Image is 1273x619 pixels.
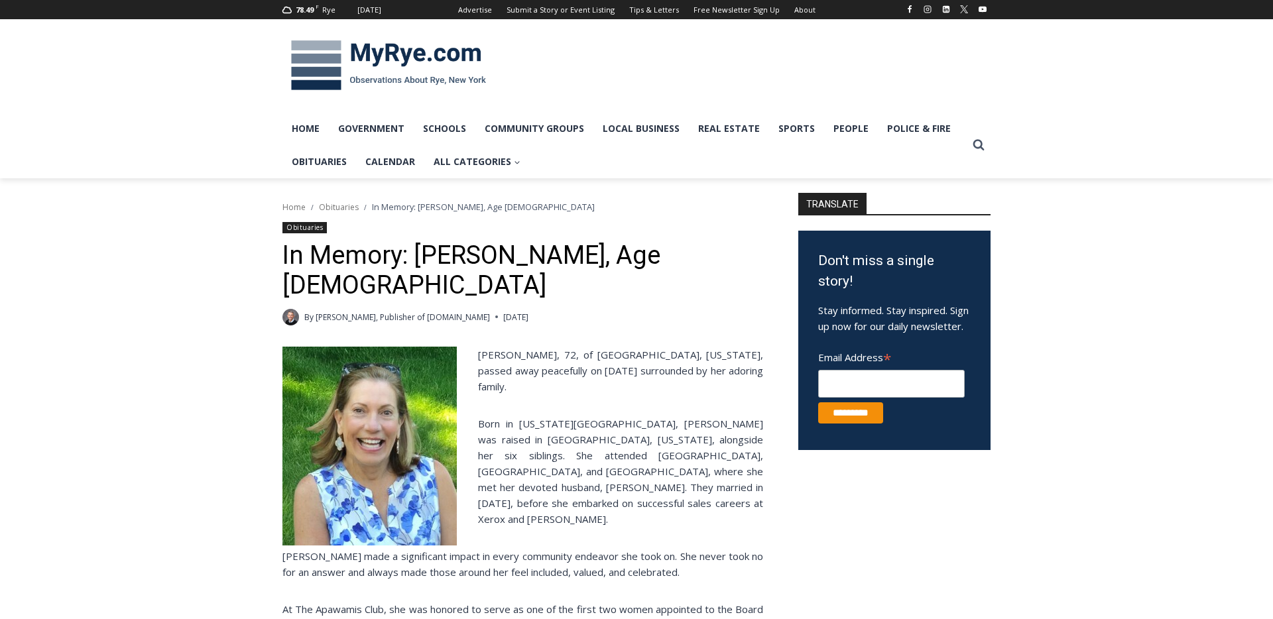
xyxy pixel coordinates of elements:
[372,201,595,213] span: In Memory: [PERSON_NAME], Age [DEMOGRAPHIC_DATA]
[503,311,528,323] time: [DATE]
[593,112,689,145] a: Local Business
[282,347,457,545] img: Obituary - Maryanne Bardwil Lynch IMG_5518
[282,200,763,213] nav: Breadcrumbs
[434,154,520,169] span: All Categories
[967,133,991,157] button: View Search Form
[282,416,763,527] p: Born in [US_STATE][GEOGRAPHIC_DATA], [PERSON_NAME] was raised in [GEOGRAPHIC_DATA], [US_STATE], a...
[282,347,763,394] p: [PERSON_NAME], 72, of [GEOGRAPHIC_DATA], [US_STATE], passed away peacefully on [DATE] surrounded ...
[475,112,593,145] a: Community Groups
[282,201,306,213] a: Home
[824,112,878,145] a: People
[322,4,335,16] div: Rye
[414,112,475,145] a: Schools
[424,145,530,178] a: All Categories
[818,344,965,368] label: Email Address
[356,145,424,178] a: Calendar
[282,112,329,145] a: Home
[798,193,867,214] strong: TRANSLATE
[311,203,314,212] span: /
[282,548,763,580] p: [PERSON_NAME] made a significant impact in every community endeavor she took on. She never took n...
[938,1,954,17] a: Linkedin
[956,1,972,17] a: X
[329,112,414,145] a: Government
[282,31,495,100] img: MyRye.com
[920,1,936,17] a: Instagram
[316,311,490,323] a: [PERSON_NAME], Publisher of [DOMAIN_NAME]
[357,4,381,16] div: [DATE]
[282,112,967,179] nav: Primary Navigation
[282,222,327,233] a: Obituaries
[818,251,971,292] h3: Don't miss a single story!
[878,112,960,145] a: Police & Fire
[316,3,319,10] span: F
[769,112,824,145] a: Sports
[319,201,359,213] a: Obituaries
[818,302,971,334] p: Stay informed. Stay inspired. Sign up now for our daily newsletter.
[282,145,356,178] a: Obituaries
[304,311,314,323] span: By
[364,203,367,212] span: /
[902,1,918,17] a: Facebook
[282,241,763,301] h1: In Memory: [PERSON_NAME], Age [DEMOGRAPHIC_DATA]
[975,1,991,17] a: YouTube
[296,5,314,15] span: 78.49
[282,309,299,325] a: Author image
[689,112,769,145] a: Real Estate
